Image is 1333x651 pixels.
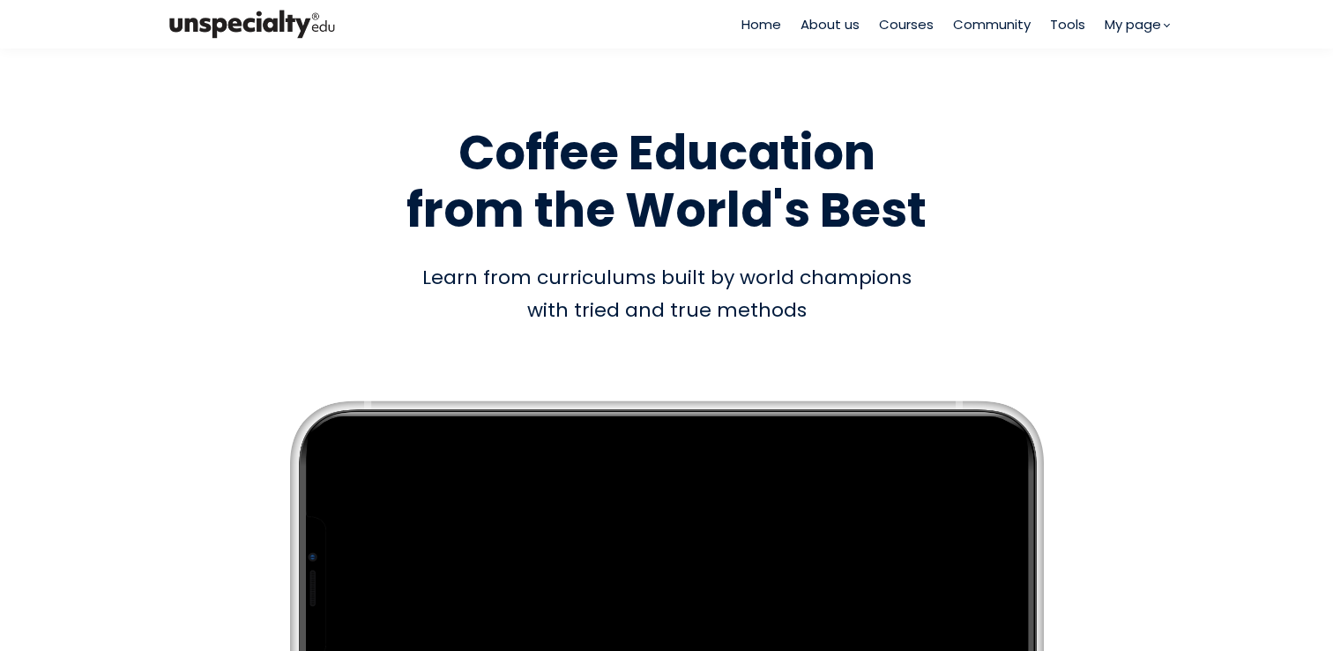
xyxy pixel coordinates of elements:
img: bc390a18feecddb333977e298b3a00a1.png [164,6,340,42]
div: Learn from curriculums built by world champions with tried and true methods [164,261,1169,327]
a: Courses [879,14,934,34]
a: Community [953,14,1031,34]
a: My page [1105,14,1169,34]
h1: Coffee Education from the World's Best [164,124,1169,239]
a: Home [741,14,781,34]
a: Tools [1050,14,1085,34]
span: My page [1105,14,1161,34]
a: About us [801,14,860,34]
